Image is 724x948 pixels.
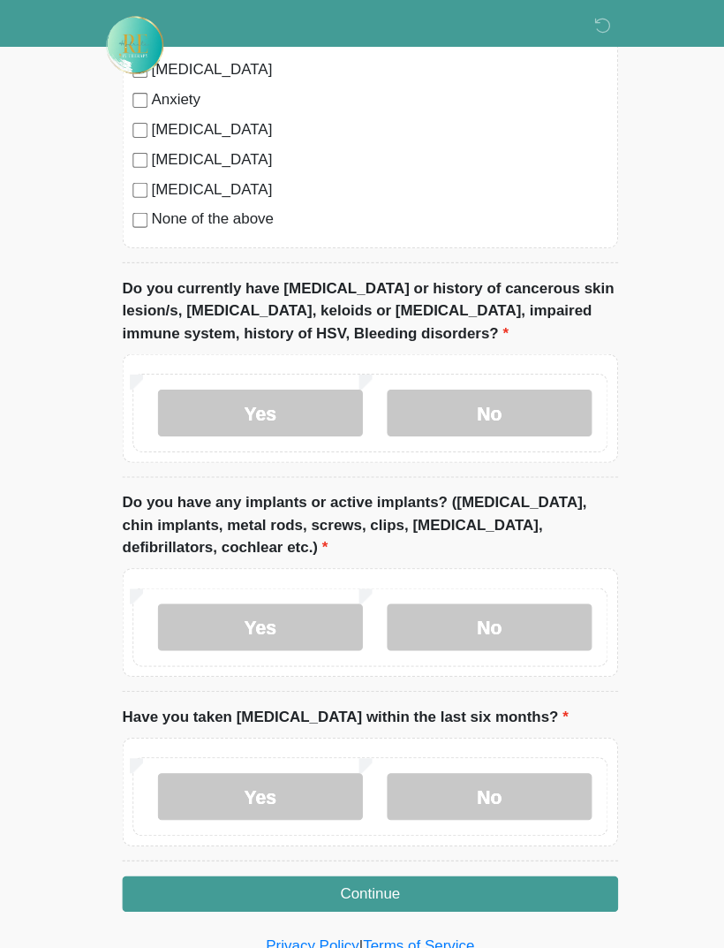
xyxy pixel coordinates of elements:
[162,730,355,774] label: Yes
[162,570,355,614] label: Yes
[138,201,152,215] input: None of the above
[128,666,549,687] label: Have you taken [MEDICAL_DATA] within the last six months?
[378,730,571,774] label: No
[128,827,596,861] button: Continue
[155,168,586,189] label: [MEDICAL_DATA]
[138,116,152,130] input: [MEDICAL_DATA]
[378,570,571,614] label: No
[128,464,596,527] label: Do you have any implants or active implants? ([MEDICAL_DATA], chin implants, metal rods, screws, ...
[155,83,586,104] label: Anxiety
[155,111,586,133] label: [MEDICAL_DATA]
[138,172,152,186] input: [MEDICAL_DATA]
[355,884,460,899] a: Terms of Service
[162,368,355,412] label: Yes
[351,884,355,899] a: |
[155,140,586,161] label: [MEDICAL_DATA]
[110,13,169,72] img: Rehydrate Aesthetics & Wellness Logo
[138,87,152,102] input: Anxiety
[138,144,152,158] input: [MEDICAL_DATA]
[264,884,352,899] a: Privacy Policy
[155,196,586,217] label: None of the above
[128,262,596,325] label: Do you currently have [MEDICAL_DATA] or history of cancerous skin lesion/s, [MEDICAL_DATA], keloi...
[378,368,571,412] label: No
